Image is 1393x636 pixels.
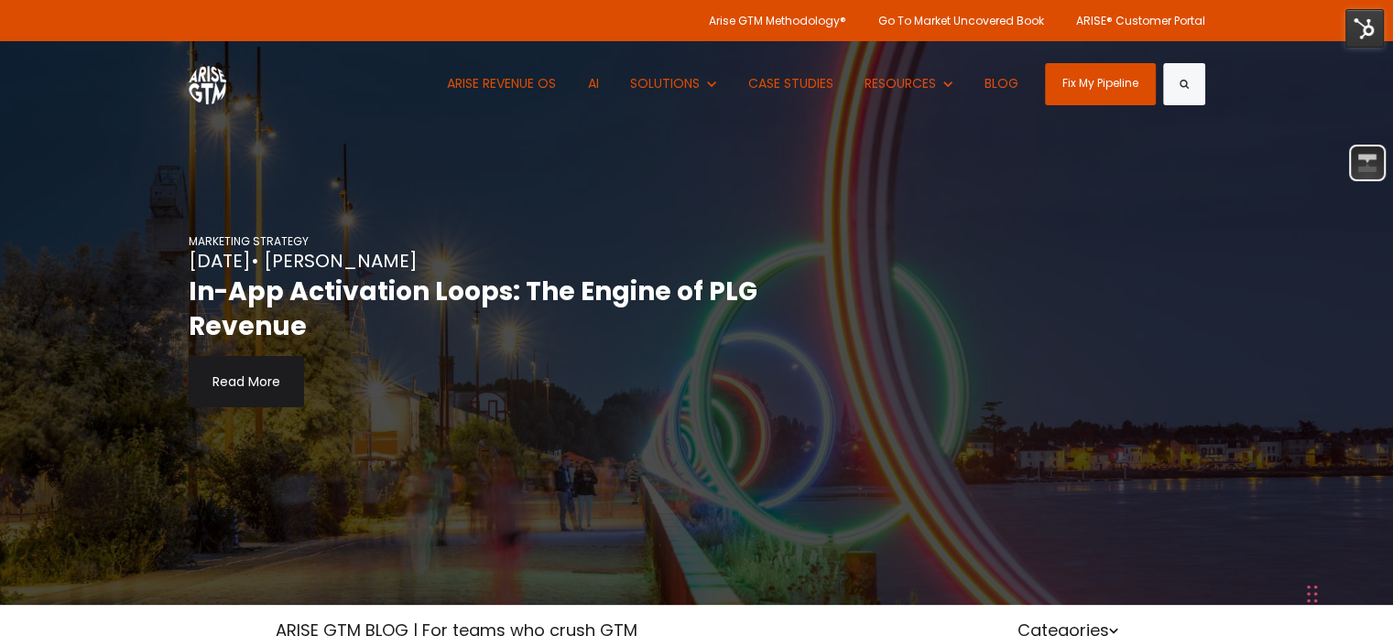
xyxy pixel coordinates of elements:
[971,41,1032,126] a: BLOG
[189,356,304,407] a: Read More
[433,41,1031,126] nav: Desktop navigation
[202,108,309,120] div: Keywords by Traffic
[1307,566,1318,621] div: Drag
[189,233,309,249] a: MARKETING STRATEGY
[630,74,700,92] span: SOLUTIONS
[574,41,613,126] a: AI
[29,29,44,44] img: logo_orange.svg
[51,29,90,44] div: v 4.0.25
[865,74,936,92] span: RESOURCES
[1045,63,1156,105] a: Fix My Pipeline
[616,41,729,126] button: Show submenu for SOLUTIONS SOLUTIONS
[70,108,164,120] div: Domain Overview
[189,247,857,275] div: [DATE]
[865,74,865,75] span: Show submenu for RESOURCES
[851,41,965,126] button: Show submenu for RESOURCES RESOURCES
[189,63,226,104] img: ARISE GTM logo (1) white
[735,41,847,126] a: CASE STUDIES
[630,74,631,75] span: Show submenu for SOLUTIONS
[264,247,418,275] a: [PERSON_NAME]
[49,106,64,121] img: tab_domain_overview_orange.svg
[433,41,570,126] a: ARISE REVENUE OS
[48,48,201,62] div: Domain: [DOMAIN_NAME]
[1345,9,1384,48] img: HubSpot Tools Menu Toggle
[1301,548,1393,636] iframe: Chat Widget
[251,248,259,274] span: •
[1163,63,1205,105] button: Search
[29,48,44,62] img: website_grey.svg
[182,106,197,121] img: tab_keywords_by_traffic_grey.svg
[189,275,857,344] h2: In-App Activation Loops: The Engine of PLG Revenue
